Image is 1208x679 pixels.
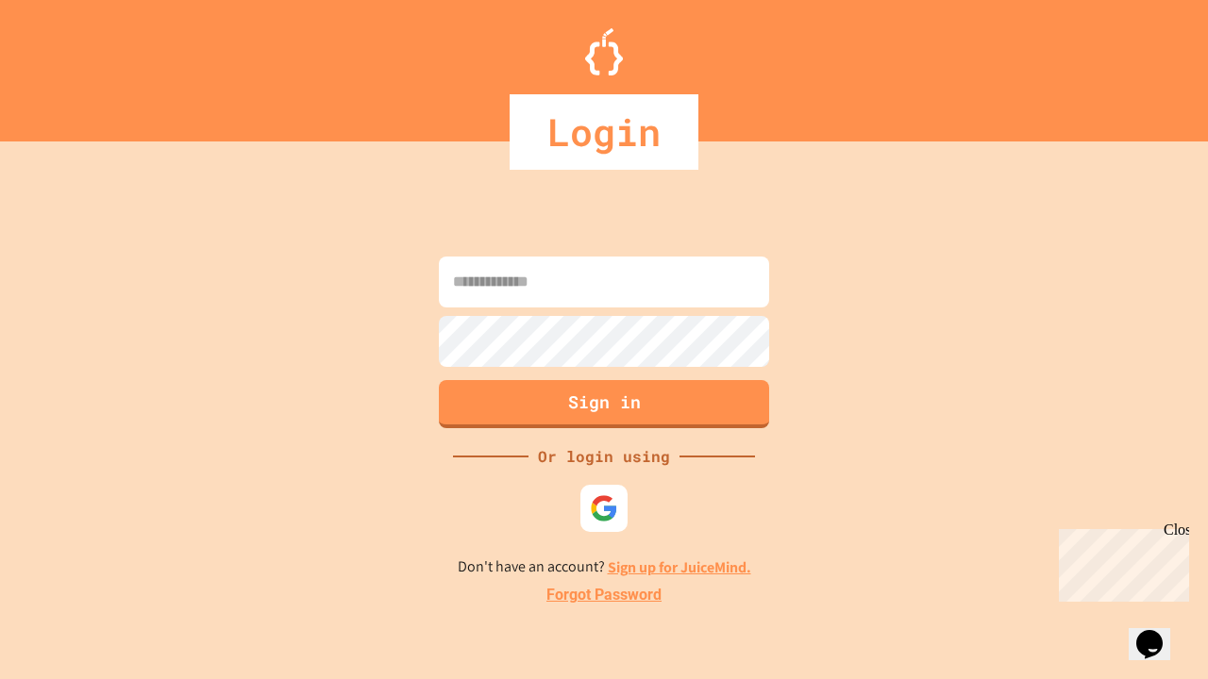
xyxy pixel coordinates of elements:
p: Don't have an account? [458,555,751,579]
div: Or login using [528,445,679,468]
div: Chat with us now!Close [8,8,130,120]
div: Login [510,94,698,170]
iframe: chat widget [1129,604,1189,660]
a: Forgot Password [546,584,662,606]
img: Logo.svg [585,28,623,75]
iframe: chat widget [1051,522,1189,602]
img: google-icon.svg [590,494,618,522]
button: Sign in [439,380,769,428]
a: Sign up for JuiceMind. [608,557,751,577]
